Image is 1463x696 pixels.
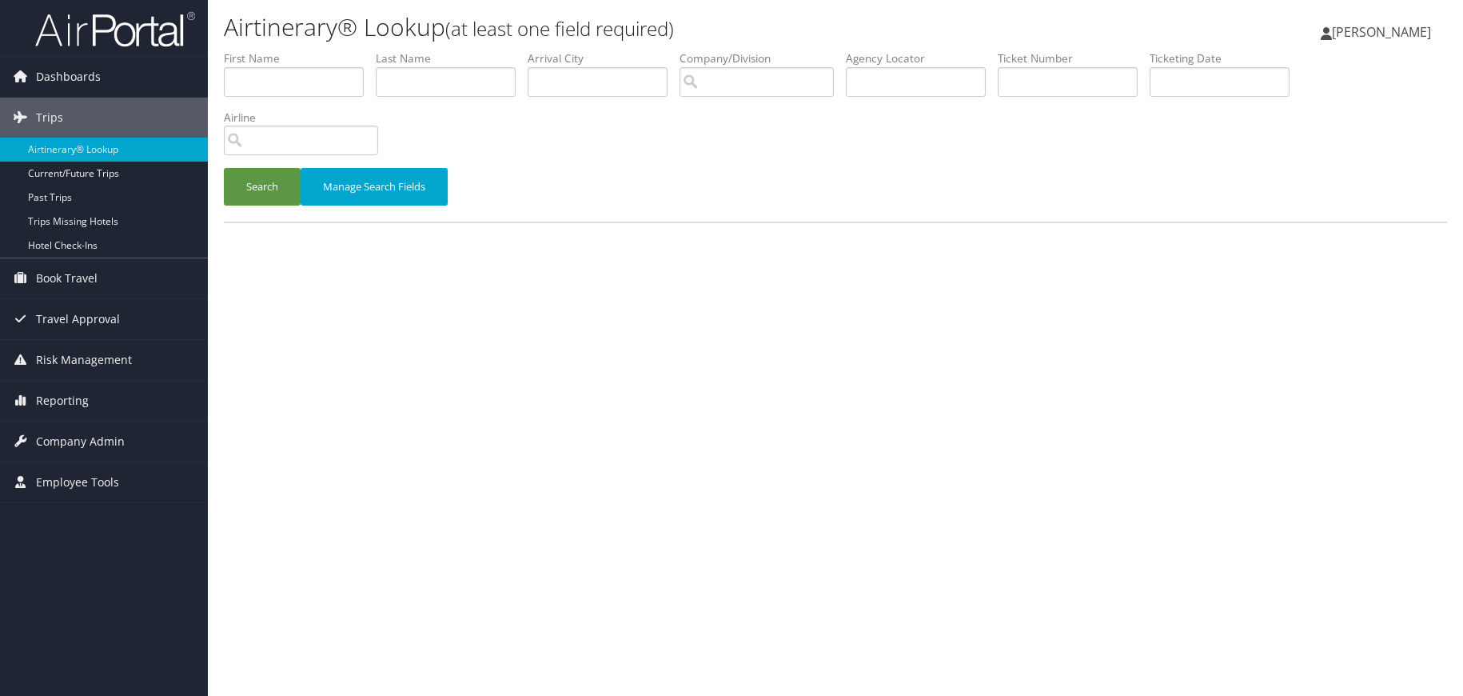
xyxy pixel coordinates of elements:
label: Ticket Number [998,50,1150,66]
img: airportal-logo.png [35,10,195,48]
label: Company/Division [680,50,846,66]
span: [PERSON_NAME] [1332,23,1431,41]
label: Arrival City [528,50,680,66]
span: Book Travel [36,258,98,298]
span: Trips [36,98,63,138]
span: Reporting [36,381,89,421]
span: Dashboards [36,57,101,97]
label: Airline [224,110,390,126]
small: (at least one field required) [445,15,674,42]
a: [PERSON_NAME] [1321,8,1447,56]
button: Search [224,168,301,206]
span: Travel Approval [36,299,120,339]
h1: Airtinerary® Lookup [224,10,1039,44]
label: Agency Locator [846,50,998,66]
label: Last Name [376,50,528,66]
label: First Name [224,50,376,66]
label: Ticketing Date [1150,50,1302,66]
span: Employee Tools [36,462,119,502]
span: Risk Management [36,340,132,380]
button: Manage Search Fields [301,168,448,206]
span: Company Admin [36,422,125,462]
